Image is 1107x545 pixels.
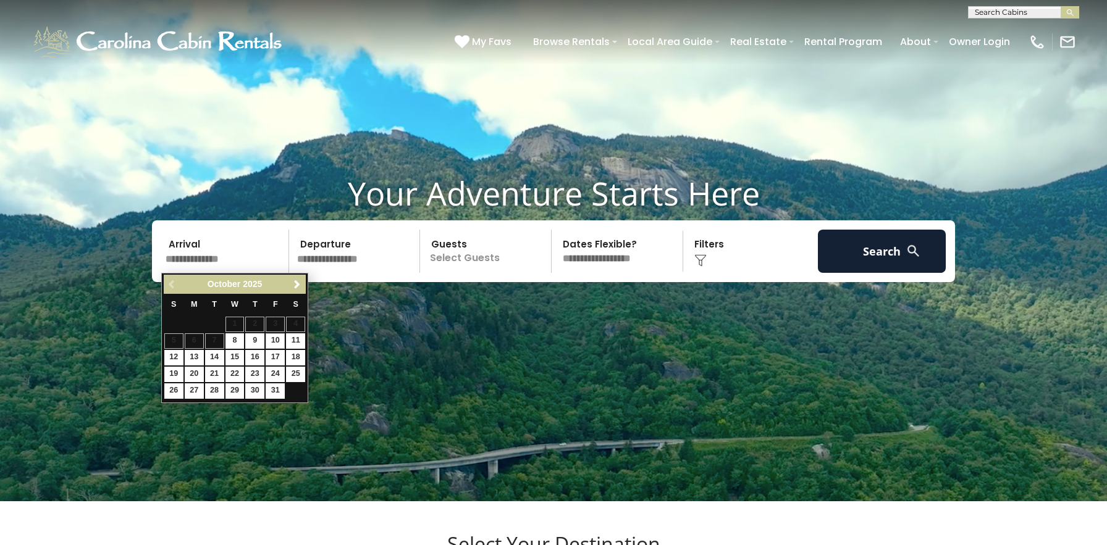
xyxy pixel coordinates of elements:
[253,300,258,309] span: Thursday
[1059,33,1076,51] img: mail-regular-white.png
[212,300,217,309] span: Tuesday
[266,367,285,382] a: 24
[225,350,245,365] a: 15
[191,300,198,309] span: Monday
[621,31,718,52] a: Local Area Guide
[243,279,262,289] span: 2025
[225,383,245,399] a: 29
[527,31,616,52] a: Browse Rentals
[225,333,245,349] a: 8
[185,350,204,365] a: 13
[231,300,238,309] span: Wednesday
[185,367,204,382] a: 20
[455,34,515,50] a: My Favs
[472,34,511,49] span: My Favs
[943,31,1016,52] a: Owner Login
[286,350,305,365] a: 18
[818,230,946,273] button: Search
[694,254,707,267] img: filter--v1.png
[164,350,183,365] a: 12
[266,383,285,399] a: 31
[286,367,305,382] a: 25
[208,279,241,289] span: October
[292,280,302,289] span: Next
[245,350,264,365] a: 16
[894,31,937,52] a: About
[171,300,176,309] span: Sunday
[205,367,224,382] a: 21
[205,350,224,365] a: 14
[424,230,551,273] p: Select Guests
[798,31,888,52] a: Rental Program
[293,300,298,309] span: Saturday
[266,333,285,349] a: 10
[9,174,1098,212] h1: Your Adventure Starts Here
[245,333,264,349] a: 9
[273,300,278,309] span: Friday
[164,383,183,399] a: 26
[185,383,204,399] a: 27
[205,383,224,399] a: 28
[724,31,793,52] a: Real Estate
[1029,33,1046,51] img: phone-regular-white.png
[266,350,285,365] a: 17
[225,367,245,382] a: 22
[245,383,264,399] a: 30
[164,367,183,382] a: 19
[286,333,305,349] a: 11
[289,277,305,292] a: Next
[31,23,287,60] img: White-1-1-2.png
[906,243,921,259] img: search-regular-white.png
[245,367,264,382] a: 23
